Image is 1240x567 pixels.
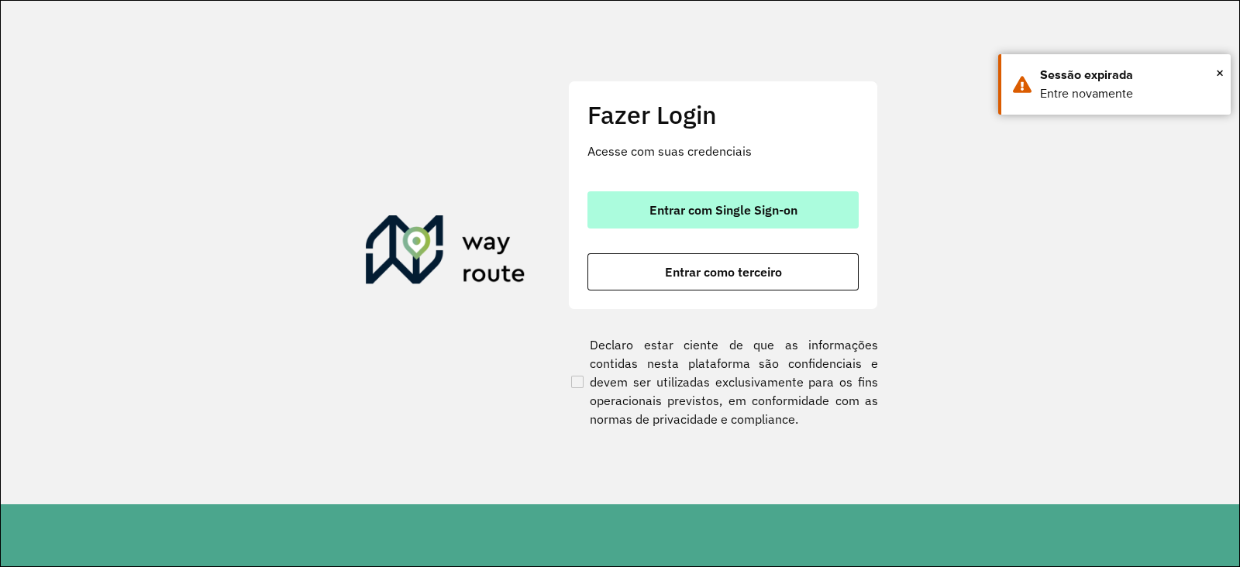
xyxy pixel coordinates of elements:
img: Roteirizador AmbevTech [366,215,525,290]
button: button [587,253,859,290]
span: × [1216,61,1224,84]
div: Sessão expirada [1040,66,1219,84]
label: Declaro estar ciente de que as informações contidas nesta plataforma são confidenciais e devem se... [568,335,878,428]
span: Entrar como terceiro [665,266,782,278]
p: Acesse com suas credenciais [587,142,859,160]
button: Close [1216,61,1224,84]
button: button [587,191,859,229]
h2: Fazer Login [587,100,859,129]
span: Entrar com Single Sign-on [649,204,797,216]
div: Entre novamente [1040,84,1219,103]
